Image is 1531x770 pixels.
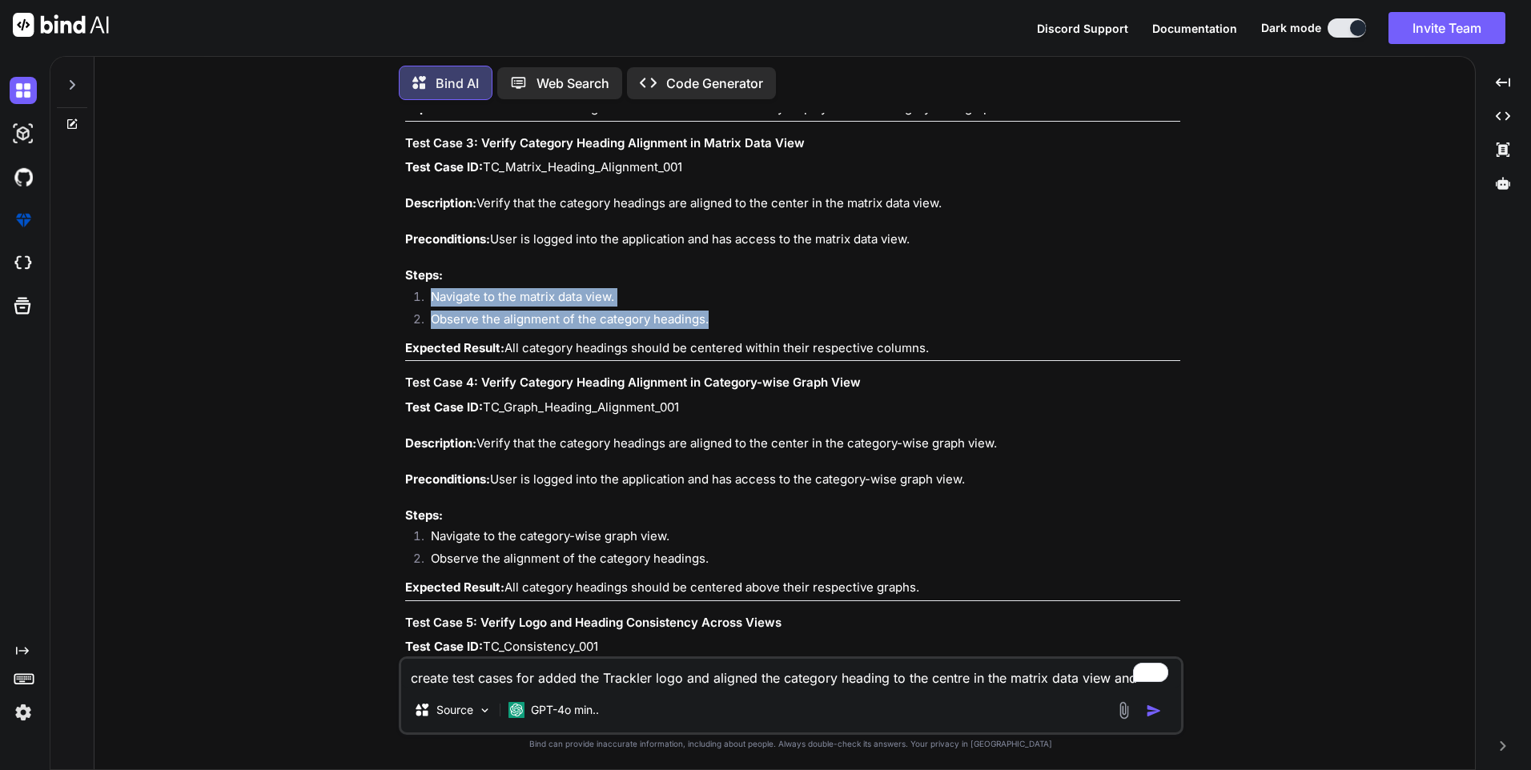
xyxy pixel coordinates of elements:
[405,158,1180,285] p: TC_Matrix_Heading_Alignment_001 Verify that the category headings are aligned to the center in th...
[436,702,473,718] p: Source
[10,207,37,234] img: premium
[418,311,1180,333] li: Observe the alignment of the category headings.
[418,550,1180,572] li: Observe the alignment of the category headings.
[436,74,479,93] p: Bind AI
[405,639,483,654] strong: Test Case ID:
[10,163,37,190] img: githubDark
[405,267,443,283] strong: Steps:
[536,74,609,93] p: Web Search
[666,74,763,93] p: Code Generator
[13,13,109,37] img: Bind AI
[508,702,524,718] img: GPT-4o mini
[418,288,1180,311] li: Navigate to the matrix data view.
[1146,703,1162,719] img: icon
[405,195,476,211] strong: Description:
[405,339,1180,358] p: All category headings should be centered within their respective columns.
[401,659,1181,688] textarea: To enrich screen reader interactions, please activate Accessibility in Grammarly extension settings
[405,471,490,487] strong: Preconditions:
[405,579,1180,597] p: All category headings should be centered above their respective graphs.
[418,527,1180,550] li: Navigate to the category-wise graph view.
[10,120,37,147] img: darkAi-studio
[405,231,490,247] strong: Preconditions:
[10,699,37,726] img: settings
[399,738,1183,750] p: Bind can provide inaccurate information, including about people. Always double-check its answers....
[405,159,483,174] strong: Test Case ID:
[1152,22,1237,35] span: Documentation
[478,704,492,717] img: Pick Models
[405,507,443,523] strong: Steps:
[1115,701,1133,720] img: attachment
[1388,12,1505,44] button: Invite Team
[1261,20,1321,36] span: Dark mode
[10,77,37,104] img: darkChat
[531,702,599,718] p: GPT-4o min..
[405,134,1180,153] h3: Test Case 3: Verify Category Heading Alignment in Matrix Data View
[1037,20,1128,37] button: Discord Support
[405,399,483,415] strong: Test Case ID:
[405,374,1180,392] h3: Test Case 4: Verify Category Heading Alignment in Category-wise Graph View
[10,250,37,277] img: cloudideIcon
[405,435,476,451] strong: Description:
[405,614,1180,632] h3: Test Case 5: Verify Logo and Heading Consistency Across Views
[405,399,1180,525] p: TC_Graph_Heading_Alignment_001 Verify that the category headings are aligned to the center in the...
[405,580,504,595] strong: Expected Result:
[1152,20,1237,37] button: Documentation
[405,340,504,355] strong: Expected Result:
[405,638,1180,764] p: TC_Consistency_001 Verify that the Trackler logo and category heading alignment are consistent ac...
[1037,22,1128,35] span: Discord Support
